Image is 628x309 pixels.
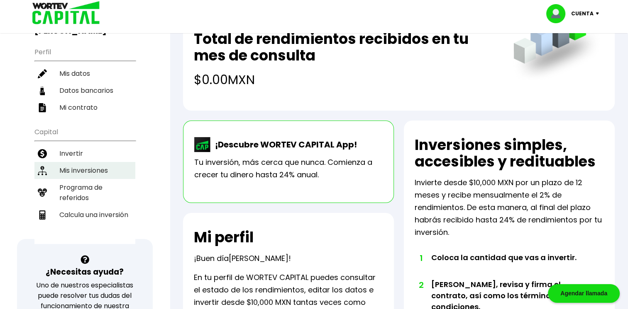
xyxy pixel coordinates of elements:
img: wortev-capital-app-icon [194,137,211,152]
li: Coloca la cantidad que vas a invertir. [431,252,585,279]
img: calculadora-icon.17d418c4.svg [38,210,47,220]
div: Agendar llamada [548,284,620,303]
img: datos-icon.10cf9172.svg [38,86,47,95]
p: ¡Buen día ! [194,252,291,265]
span: [PERSON_NAME] [229,253,288,263]
a: Mis datos [34,65,135,82]
img: recomiendanos-icon.9b8e9327.svg [38,188,47,197]
p: Invierte desde $10,000 MXN por un plazo de 12 meses y recibe mensualmente el 2% de rendimientos. ... [415,176,604,239]
a: Calcula una inversión [34,206,135,223]
h3: ¿Necesitas ayuda? [46,266,124,278]
p: Tu inversión, más cerca que nunca. Comienza a crecer tu dinero hasta 24% anual. [194,156,383,181]
img: invertir-icon.b3b967d7.svg [38,149,47,158]
img: contrato-icon.f2db500c.svg [38,103,47,112]
h2: Mi perfil [194,229,254,246]
ul: Perfil [34,43,135,116]
p: ¡Descubre WORTEV CAPITAL App! [211,138,357,151]
span: 1 [419,252,423,264]
h4: $0.00 MXN [194,70,497,89]
h2: Inversiones simples, accesibles y redituables [415,137,604,170]
img: profile-image [546,4,571,23]
img: icon-down [594,12,605,15]
h3: Buen día, [34,15,135,36]
h2: Total de rendimientos recibidos en tu mes de consulta [194,31,497,64]
a: Datos bancarios [34,82,135,99]
ul: Capital [34,123,135,244]
a: Programa de referidos [34,179,135,206]
img: editar-icon.952d3147.svg [38,69,47,78]
a: Mis inversiones [34,162,135,179]
p: Cuenta [571,7,594,20]
img: inversiones-icon.6695dc30.svg [38,166,47,175]
a: Mi contrato [34,99,135,116]
a: Invertir [34,145,135,162]
span: 2 [419,279,423,291]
